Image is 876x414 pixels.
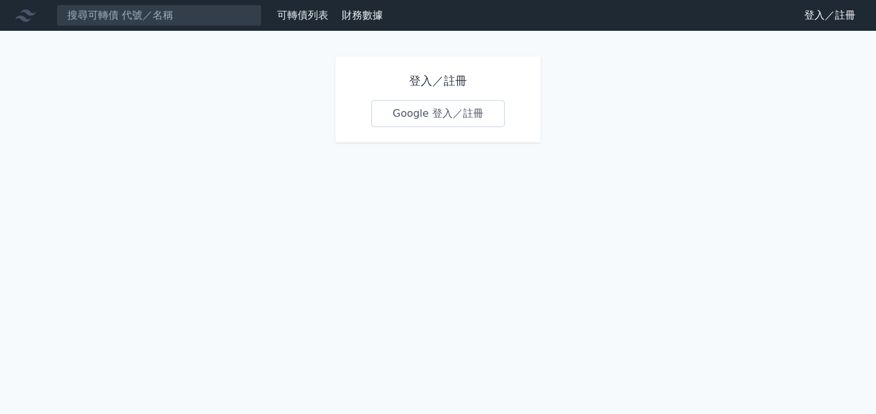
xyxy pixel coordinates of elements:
[342,9,383,21] a: 財務數據
[56,4,262,26] input: 搜尋可轉債 代號／名稱
[277,9,328,21] a: 可轉債列表
[371,72,505,90] h1: 登入／註冊
[371,100,505,127] a: Google 登入／註冊
[794,5,866,26] a: 登入／註冊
